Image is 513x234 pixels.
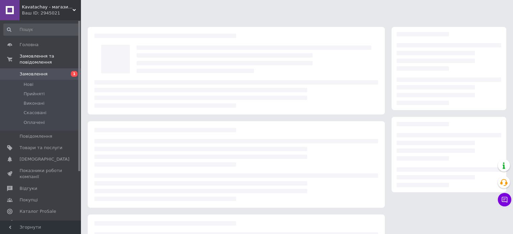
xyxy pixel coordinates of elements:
span: Скасовані [24,110,47,116]
span: Відгуки [20,186,37,192]
span: Головна [20,42,38,48]
span: [DEMOGRAPHIC_DATA] [20,156,69,162]
input: Пошук [3,24,80,36]
span: 1 [71,71,78,77]
span: Товари та послуги [20,145,62,151]
span: Аналітика [20,220,43,226]
span: Показники роботи компанії [20,168,62,180]
span: Нові [24,81,33,88]
span: Виконані [24,100,45,106]
div: Ваш ID: 2945021 [22,10,81,16]
span: Оплачені [24,120,45,126]
span: Повідомлення [20,133,52,139]
span: Покупці [20,197,38,203]
span: Каталог ProSale [20,208,56,214]
span: Замовлення та повідомлення [20,53,81,65]
button: Чат з покупцем [498,193,511,206]
span: Замовлення [20,71,48,77]
span: Прийняті [24,91,45,97]
span: Kavatachay - магазин кави та чаю в Україні [22,4,73,10]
